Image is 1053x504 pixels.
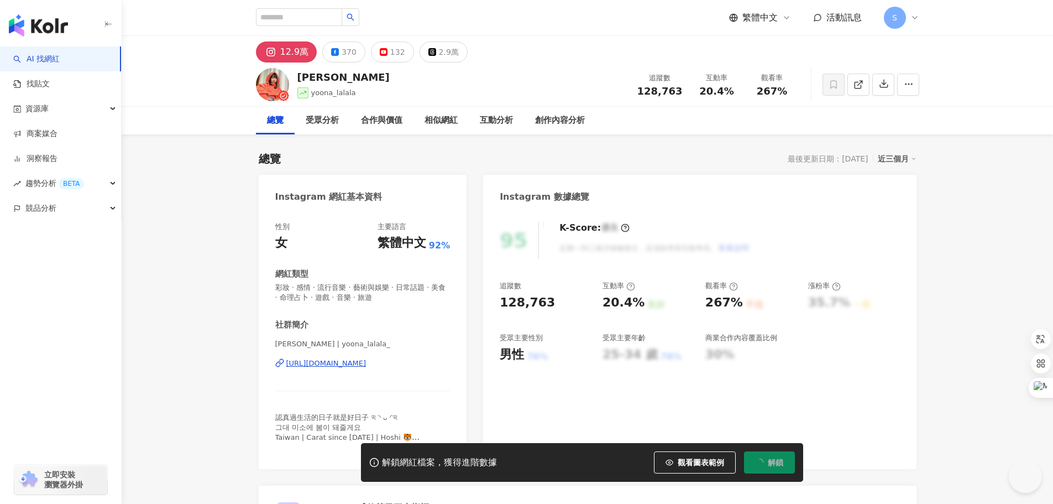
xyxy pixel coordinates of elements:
span: 資源庫 [25,96,49,121]
span: 彩妝 · 感情 · 流行音樂 · 藝術與娛樂 · 日常話題 · 美食 · 命理占卜 · 遊戲 · 音樂 · 旅遊 [275,283,450,303]
img: KOL Avatar [256,68,289,101]
div: BETA [59,178,84,189]
div: 近三個月 [878,152,916,166]
div: 性別 [275,222,290,232]
span: search [347,13,354,21]
div: 互動率 [696,72,738,84]
div: 女 [275,235,287,252]
div: 合作與價值 [361,114,402,127]
span: 92% [429,240,450,252]
img: logo [9,14,68,37]
a: 找貼文 [13,79,50,90]
div: 追蹤數 [500,281,521,291]
span: 立即安裝 瀏覽器外掛 [44,470,83,490]
a: [URL][DOMAIN_NAME] [275,358,450,368]
a: chrome extension立即安裝 瀏覽器外掛 [14,465,107,495]
div: 2.9萬 [439,44,459,60]
button: 12.9萬 [256,41,317,63]
div: 創作內容分析 [535,114,585,127]
div: 男性 [500,346,524,363]
div: 受眾主要年齡 [603,333,646,343]
div: 267% [705,294,743,311]
span: 繁體中文 [742,12,778,24]
span: S [892,12,897,24]
span: yoona_lalala [311,89,356,97]
span: 20.4% [699,86,734,97]
div: 社群簡介 [275,319,308,331]
div: [URL][DOMAIN_NAME] [286,358,366,368]
div: 商業合作內容覆蓋比例 [705,333,777,343]
button: 132 [371,41,414,63]
img: chrome extension [18,471,39,489]
div: 追蹤數 [637,72,683,84]
div: 觀看率 [751,72,793,84]
div: 受眾分析 [306,114,339,127]
div: 20.4% [603,294,645,311]
button: 觀看圖表範例 [654,451,736,474]
span: 觀看圖表範例 [678,458,724,467]
a: 洞察報告 [13,153,57,164]
div: 12.9萬 [280,44,309,60]
div: Instagram 數據總覽 [500,191,589,203]
span: 認真過生活的日子就是好日子 ఇ◝ ᴗ ◜ఇ 그대 미소에 봄이 돼줄게요 Taiwan | Carat since [DATE] | Hoshi 🐯 📮合作 [PERSON_NAME][EMAI... [275,413,426,472]
div: Instagram 網紅基本資料 [275,191,383,203]
div: 370 [342,44,357,60]
div: 總覽 [259,151,281,167]
span: 趨勢分析 [25,171,84,196]
span: rise [13,180,21,188]
div: 漲粉率 [808,281,841,291]
div: 主要語言 [378,222,406,232]
div: 128,763 [500,294,555,311]
a: searchAI 找網紅 [13,54,60,65]
div: 總覽 [267,114,284,127]
span: 267% [757,86,788,97]
div: 互動分析 [480,114,513,127]
span: 活動訊息 [826,12,862,23]
div: 繁體中文 [378,235,426,252]
div: 互動率 [603,281,635,291]
div: 最後更新日期：[DATE] [788,154,868,163]
button: 370 [322,41,365,63]
span: [PERSON_NAME] | yoona_lalala_ [275,339,450,349]
button: 解鎖 [744,451,795,474]
div: [PERSON_NAME] [297,70,390,84]
a: 商案媒合 [13,128,57,139]
div: 觀看率 [705,281,738,291]
span: 競品分析 [25,196,56,221]
span: 128,763 [637,85,683,97]
div: 網紅類型 [275,268,308,280]
div: 132 [390,44,405,60]
div: K-Score : [559,222,630,234]
button: 2.9萬 [420,41,468,63]
div: 解鎖網紅檔案，獲得進階數據 [382,457,497,469]
div: 受眾主要性別 [500,333,543,343]
div: 相似網紅 [425,114,458,127]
